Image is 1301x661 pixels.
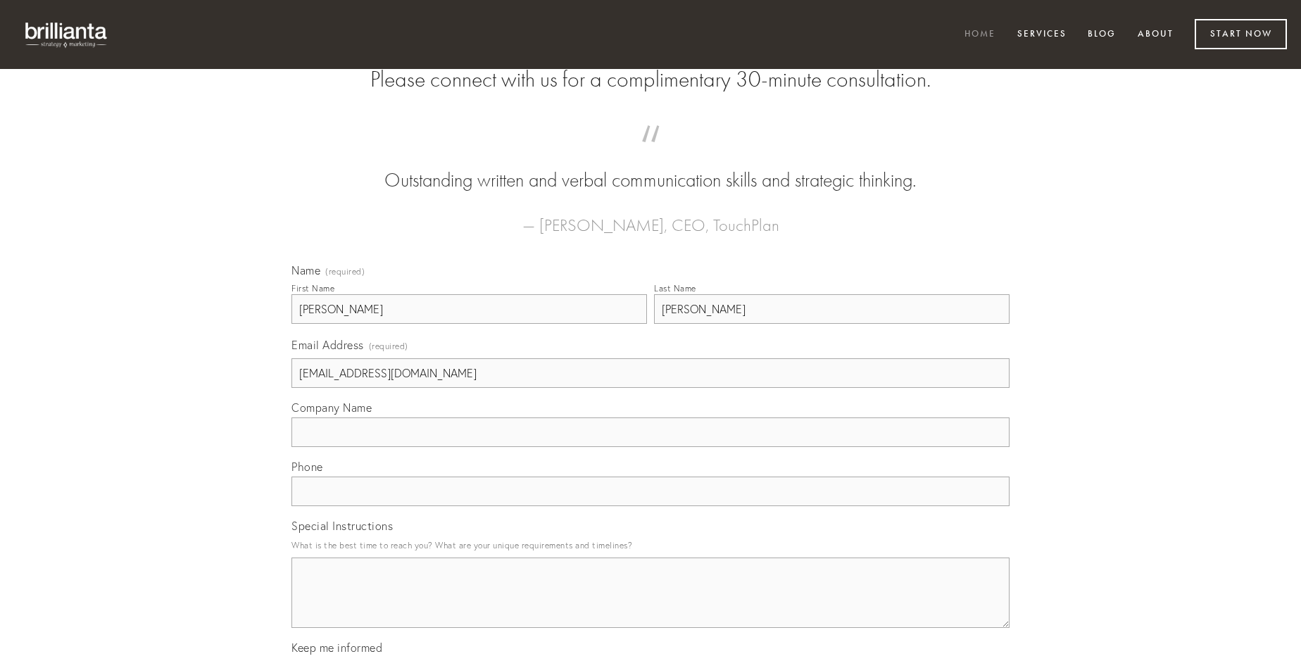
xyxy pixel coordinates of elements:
[291,536,1010,555] p: What is the best time to reach you? What are your unique requirements and timelines?
[1008,23,1076,46] a: Services
[1195,19,1287,49] a: Start Now
[291,460,323,474] span: Phone
[314,194,987,239] figcaption: — [PERSON_NAME], CEO, TouchPlan
[291,263,320,277] span: Name
[291,401,372,415] span: Company Name
[1079,23,1125,46] a: Blog
[654,283,696,294] div: Last Name
[325,267,365,276] span: (required)
[291,641,382,655] span: Keep me informed
[955,23,1005,46] a: Home
[291,338,364,352] span: Email Address
[369,336,408,355] span: (required)
[291,283,334,294] div: First Name
[291,66,1010,93] h2: Please connect with us for a complimentary 30-minute consultation.
[314,139,987,194] blockquote: Outstanding written and verbal communication skills and strategic thinking.
[1129,23,1183,46] a: About
[14,14,120,55] img: brillianta - research, strategy, marketing
[291,519,393,533] span: Special Instructions
[314,139,987,167] span: “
